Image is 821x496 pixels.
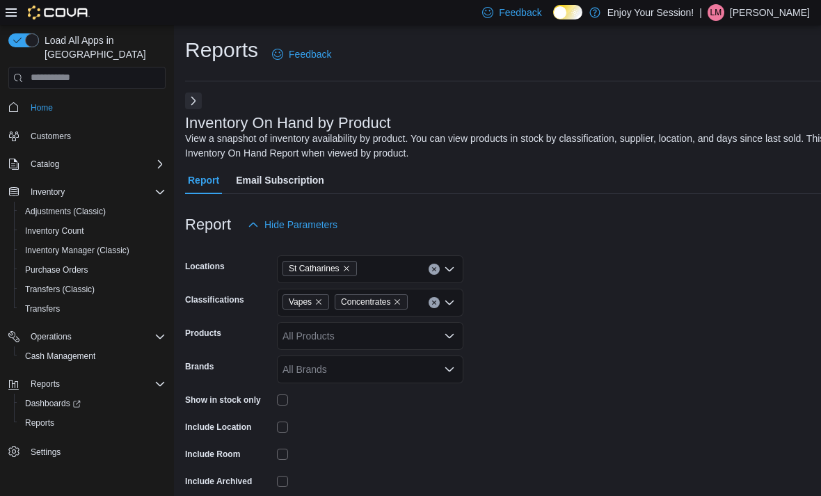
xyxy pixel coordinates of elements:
[25,184,166,200] span: Inventory
[185,115,391,131] h3: Inventory On Hand by Product
[25,156,65,173] button: Catalog
[553,19,554,20] span: Dark Mode
[14,241,171,260] button: Inventory Manager (Classic)
[289,262,340,275] span: St Catharines
[31,159,59,170] span: Catalog
[25,328,166,345] span: Operations
[444,330,455,342] button: Open list of options
[185,261,225,272] label: Locations
[3,374,171,394] button: Reports
[185,449,240,460] label: Include Room
[19,223,166,239] span: Inventory Count
[14,260,171,280] button: Purchase Orders
[185,216,231,233] h3: Report
[3,154,171,174] button: Catalog
[607,4,694,21] p: Enjoy Your Session!
[444,297,455,308] button: Open list of options
[25,264,88,275] span: Purchase Orders
[185,394,261,406] label: Show in stock only
[31,102,53,113] span: Home
[14,394,171,413] a: Dashboards
[19,242,135,259] a: Inventory Manager (Classic)
[19,203,111,220] a: Adjustments (Classic)
[444,264,455,275] button: Open list of options
[14,346,171,366] button: Cash Management
[25,99,58,116] a: Home
[25,127,166,145] span: Customers
[3,182,171,202] button: Inventory
[188,166,219,194] span: Report
[14,413,171,433] button: Reports
[3,97,171,118] button: Home
[25,376,166,392] span: Reports
[25,442,166,460] span: Settings
[429,297,440,308] button: Clear input
[25,398,81,409] span: Dashboards
[19,348,101,365] a: Cash Management
[14,299,171,319] button: Transfers
[19,242,166,259] span: Inventory Manager (Classic)
[31,447,61,458] span: Settings
[185,36,258,64] h1: Reports
[185,422,251,433] label: Include Location
[14,280,171,299] button: Transfers (Classic)
[31,186,65,198] span: Inventory
[31,378,60,390] span: Reports
[3,441,171,461] button: Settings
[25,225,84,237] span: Inventory Count
[19,395,86,412] a: Dashboards
[444,364,455,375] button: Open list of options
[185,476,252,487] label: Include Archived
[25,417,54,429] span: Reports
[19,281,166,298] span: Transfers (Classic)
[393,298,401,306] button: Remove Concentrates from selection in this group
[236,166,324,194] span: Email Subscription
[14,202,171,221] button: Adjustments (Classic)
[19,262,94,278] a: Purchase Orders
[282,261,357,276] span: St Catharines
[19,415,166,431] span: Reports
[185,93,202,109] button: Next
[25,376,65,392] button: Reports
[710,4,722,21] span: LM
[499,6,541,19] span: Feedback
[28,6,90,19] img: Cova
[266,40,337,68] a: Feedback
[31,131,71,142] span: Customers
[19,262,166,278] span: Purchase Orders
[3,126,171,146] button: Customers
[289,47,331,61] span: Feedback
[708,4,724,21] div: Leia Mahoney
[19,348,166,365] span: Cash Management
[19,223,90,239] a: Inventory Count
[185,328,221,339] label: Products
[25,245,129,256] span: Inventory Manager (Classic)
[25,99,166,116] span: Home
[25,303,60,314] span: Transfers
[699,4,702,21] p: |
[25,206,106,217] span: Adjustments (Classic)
[19,281,100,298] a: Transfers (Classic)
[25,328,77,345] button: Operations
[730,4,810,21] p: [PERSON_NAME]
[314,298,323,306] button: Remove Vapes from selection in this group
[19,301,166,317] span: Transfers
[289,295,312,309] span: Vapes
[429,264,440,275] button: Clear input
[264,218,337,232] span: Hide Parameters
[19,395,166,412] span: Dashboards
[25,128,77,145] a: Customers
[185,294,244,305] label: Classifications
[282,294,329,310] span: Vapes
[553,5,582,19] input: Dark Mode
[3,327,171,346] button: Operations
[25,444,66,461] a: Settings
[25,184,70,200] button: Inventory
[19,301,65,317] a: Transfers
[25,156,166,173] span: Catalog
[185,361,214,372] label: Brands
[39,33,166,61] span: Load All Apps in [GEOGRAPHIC_DATA]
[341,295,390,309] span: Concentrates
[242,211,343,239] button: Hide Parameters
[19,415,60,431] a: Reports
